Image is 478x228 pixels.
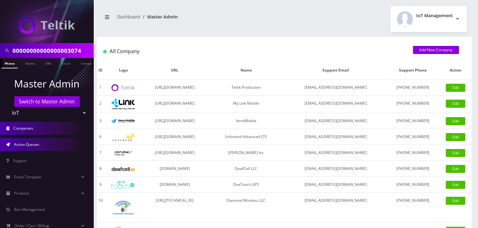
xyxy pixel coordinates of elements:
[285,193,386,223] td: [EMAIL_ADDRESS][DOMAIN_NAME]
[97,129,104,145] td: 6
[58,58,73,68] a: Email
[386,61,440,80] th: Support Phone
[14,191,29,196] span: Products
[112,181,135,189] img: OneTouch GPS
[446,117,466,125] a: Edit
[285,161,386,177] td: [EMAIL_ADDRESS][DOMAIN_NAME]
[142,129,207,145] td: [URL][DOMAIN_NAME]
[142,80,207,96] td: [URL][DOMAIN_NAME]
[446,149,466,157] a: Edit
[97,80,104,96] td: 1
[386,145,440,161] td: [PHONE_NUMBER]
[391,6,467,32] button: IoT Management
[386,193,440,223] td: [PHONE_NUMBER]
[112,119,135,123] img: VennMobile
[386,177,440,193] td: [PHONE_NUMBER]
[112,196,135,219] img: Diamond Wireless LLC
[446,133,466,141] a: Edit
[386,113,440,129] td: [PHONE_NUMBER]
[285,177,386,193] td: [EMAIL_ADDRESS][DOMAIN_NAME]
[97,177,104,193] td: 9
[207,80,285,96] td: Teltik Production
[97,96,104,113] td: 2
[2,58,18,68] a: Phone
[14,96,80,107] a: Switch to Master Admin
[440,61,472,80] th: Action
[446,100,466,108] a: Edit
[142,193,207,223] td: [URL][TECHNICAL_ID]
[97,161,104,177] td: 8
[446,165,466,173] a: Edit
[142,145,207,161] td: [URL][DOMAIN_NAME]
[112,150,135,156] img: Rexing Inc
[386,129,440,145] td: [PHONE_NUMBER]
[207,96,285,113] td: My Link Mobile
[19,17,75,34] img: IoT
[207,161,285,177] td: DeafCell LLC
[112,133,135,141] img: Unlimited Advanced LTE
[207,129,285,145] td: Unlimited Advanced LTE
[446,197,466,205] a: Edit
[142,61,207,80] th: URL
[13,158,27,163] span: Support
[285,113,386,129] td: [EMAIL_ADDRESS][DOMAIN_NAME]
[42,58,54,68] a: SIM
[112,84,135,92] img: Teltik Production
[416,13,453,18] h2: IoT Management
[103,50,107,53] img: All Company
[285,129,386,145] td: [EMAIL_ADDRESS][DOMAIN_NAME]
[14,174,41,180] span: Email Template
[207,193,285,223] td: Diamond Wireless LLC
[142,113,207,129] td: [URL][DOMAIN_NAME]
[12,45,92,57] input: Search in Company
[207,113,285,129] td: VennMobile
[386,96,440,113] td: [PHONE_NUMBER]
[413,46,459,54] a: Add New Company
[14,142,39,147] span: Action Queues
[104,61,142,80] th: Logo
[14,207,45,212] span: Ban Management
[103,48,404,54] h1: All Company
[140,13,178,20] li: Master Admin
[112,167,135,171] img: DeafCell LLC
[285,96,386,113] td: [EMAIL_ADDRESS][DOMAIN_NAME]
[285,80,386,96] td: [EMAIL_ADDRESS][DOMAIN_NAME]
[207,61,285,80] th: Name
[78,58,99,68] a: Company
[97,61,104,80] th: ID
[285,61,386,80] th: Support Email
[142,161,207,177] td: [DOMAIN_NAME]
[102,10,280,28] nav: breadcrumb
[386,161,440,177] td: [PHONE_NUMBER]
[446,84,466,92] a: Edit
[207,177,285,193] td: OneTouch GPS
[97,145,104,161] td: 7
[386,80,440,96] td: [PHONE_NUMBER]
[14,126,33,131] span: Companies
[97,193,104,223] td: 10
[142,96,207,113] td: [URL][DOMAIN_NAME]
[285,145,386,161] td: [EMAIL_ADDRESS][DOMAIN_NAME]
[207,145,285,161] td: [PERSON_NAME] Inc
[142,177,207,193] td: [DOMAIN_NAME]
[112,99,135,110] img: My Link Mobile
[97,113,104,129] td: 3
[22,58,38,68] a: Name
[117,14,140,20] a: Dashboard
[446,181,466,189] a: Edit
